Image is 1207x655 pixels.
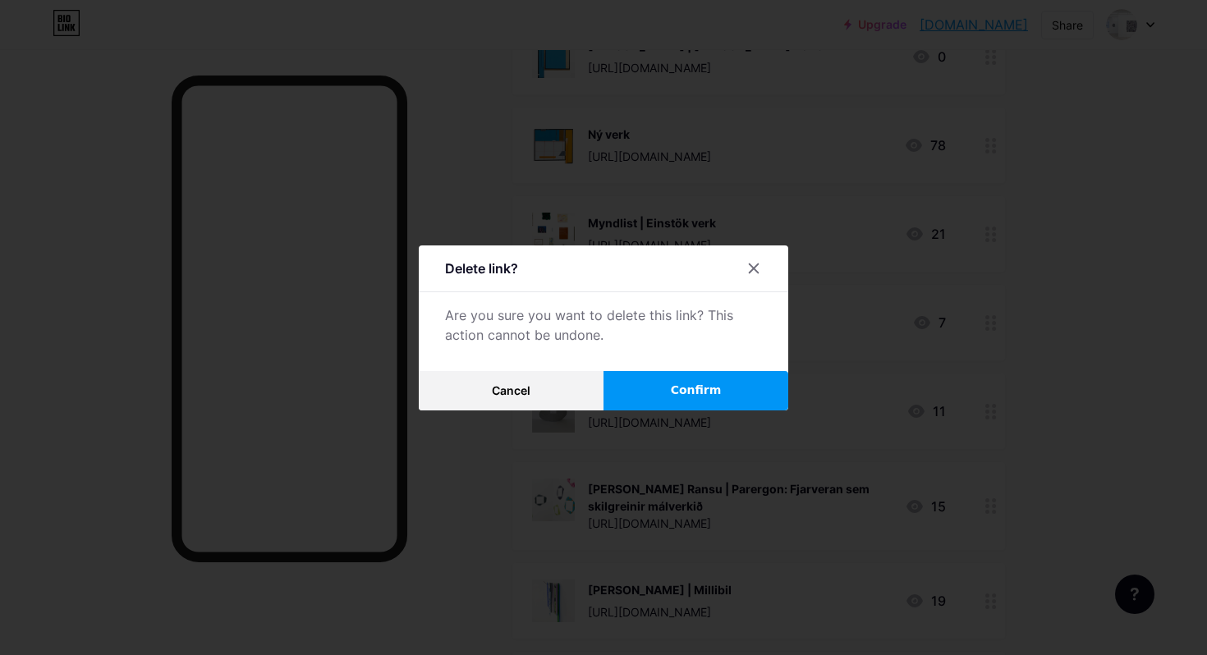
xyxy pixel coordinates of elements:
[445,259,518,278] div: Delete link?
[445,305,762,345] div: Are you sure you want to delete this link? This action cannot be undone.
[419,371,603,410] button: Cancel
[671,382,722,399] span: Confirm
[492,383,530,397] span: Cancel
[603,371,788,410] button: Confirm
